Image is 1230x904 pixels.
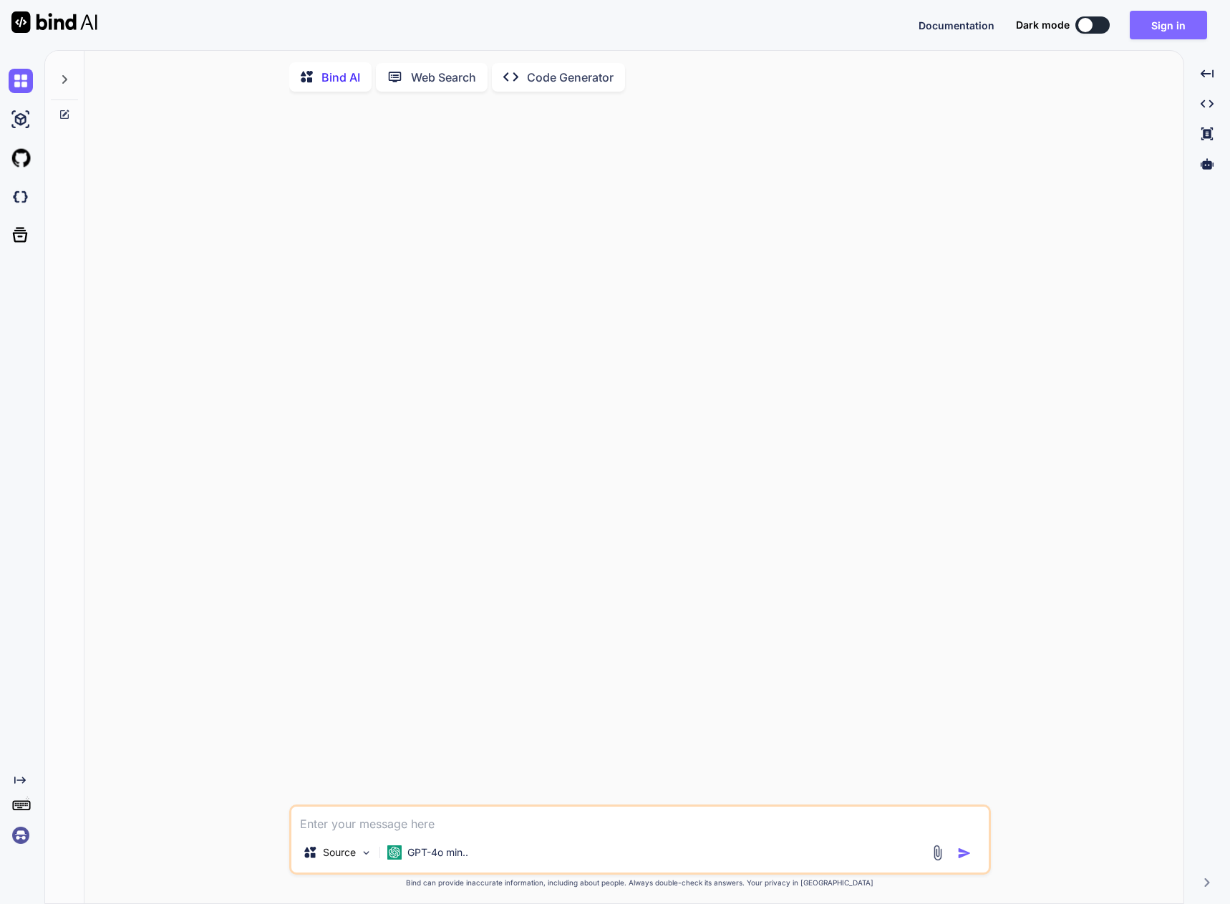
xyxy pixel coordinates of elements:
p: Bind can provide inaccurate information, including about people. Always double-check its answers.... [289,878,991,888]
span: Documentation [919,19,994,31]
img: ai-studio [9,107,33,132]
p: Code Generator [527,69,614,86]
p: GPT-4o min.. [407,845,468,860]
span: Dark mode [1016,18,1070,32]
img: icon [957,846,972,860]
button: Sign in [1130,11,1207,39]
img: githubLight [9,146,33,170]
img: signin [9,823,33,847]
img: Pick Models [360,847,372,859]
img: attachment [929,845,946,861]
p: Web Search [411,69,476,86]
p: Source [323,845,356,860]
img: chat [9,69,33,93]
p: Bind AI [321,69,360,86]
button: Documentation [919,18,994,33]
img: darkCloudIdeIcon [9,185,33,209]
img: GPT-4o mini [387,845,402,860]
img: Bind AI [11,11,97,33]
